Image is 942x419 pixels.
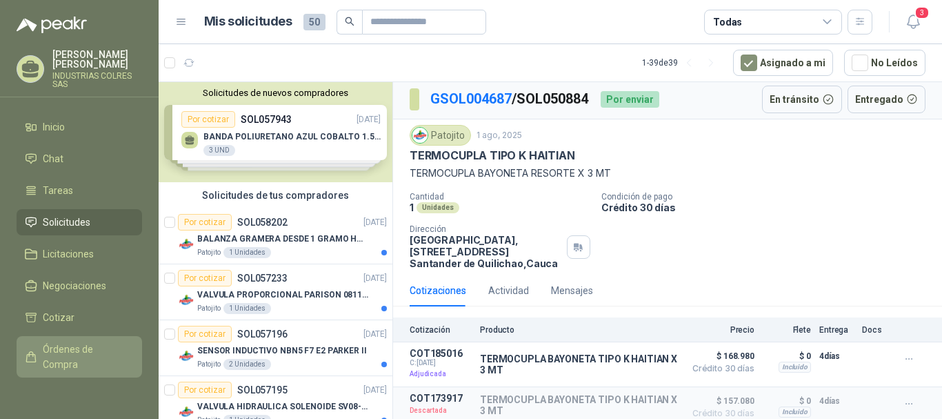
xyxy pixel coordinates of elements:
[17,114,142,140] a: Inicio
[197,303,221,314] p: Patojito
[237,217,288,227] p: SOL058202
[363,328,387,341] p: [DATE]
[197,359,221,370] p: Patojito
[488,283,529,298] div: Actividad
[197,400,369,413] p: VALVULA HIDRAULICA SOLENOIDE SV08-20 REF : SV08-3B-N-24DC-DG NORMALMENTE CERRADA
[477,129,522,142] p: 1 ago, 2025
[601,192,936,202] p: Condición de pago
[412,128,428,143] img: Company Logo
[197,233,369,246] p: BALANZA GRAMERA DESDE 1 GRAMO HASTA 5 GRAMOS
[178,270,232,286] div: Por cotizar
[223,359,271,370] div: 2 Unidades
[178,292,194,309] img: Company Logo
[819,348,854,364] p: 4 días
[762,86,842,113] button: En tránsito
[430,90,512,107] a: GSOL004687
[17,241,142,267] a: Licitaciones
[901,10,925,35] button: 3
[43,278,106,293] span: Negociaciones
[237,329,288,339] p: SOL057196
[763,393,811,409] p: $ 0
[237,385,288,395] p: SOL057195
[601,91,659,108] div: Por enviar
[410,202,414,213] p: 1
[178,382,232,398] div: Por cotizar
[43,342,129,372] span: Órdenes de Compra
[819,325,854,335] p: Entrega
[410,234,561,269] p: [GEOGRAPHIC_DATA], [STREET_ADDRESS] Santander de Quilichao , Cauca
[303,14,325,30] span: 50
[685,348,754,364] span: $ 168.980
[410,125,471,146] div: Patojito
[159,264,392,320] a: Por cotizarSOL057233[DATE] Company LogoVALVULA PROPORCIONAL PARISON 0811404612 / 4WRPEH6C4 REXROT...
[480,353,677,376] p: TERMOCUPLA BAYONETA TIPO K HAITIAN X 3 MT
[410,367,472,381] p: Adjudicada
[685,364,754,373] span: Crédito 30 días
[43,215,90,230] span: Solicitudes
[685,325,754,335] p: Precio
[779,407,811,418] div: Incluido
[914,6,930,19] span: 3
[480,394,677,416] p: TERMOCUPLA BAYONETA TIPO K HAITIAN X 3 MT
[197,247,221,258] p: Patojito
[763,348,811,364] p: $ 0
[17,273,142,299] a: Negociaciones
[410,148,575,163] p: TERMOCUPLA TIPO K HAITIAN
[551,283,593,298] div: Mensajes
[17,209,142,235] a: Solicitudes
[410,283,466,298] div: Cotizaciones
[410,348,472,359] p: COT185016
[17,17,87,33] img: Logo peakr
[410,404,472,418] p: Descartada
[410,166,925,181] p: TERMOCUPLA BAYONETA RESORTE X 3 MT
[237,273,288,283] p: SOL057233
[17,177,142,204] a: Tareas
[410,393,472,404] p: COT173917
[178,236,194,253] img: Company Logo
[763,325,811,335] p: Flete
[178,326,232,342] div: Por cotizar
[204,12,292,32] h1: Mis solicitudes
[685,393,754,409] span: $ 157.080
[43,151,63,166] span: Chat
[43,183,73,198] span: Tareas
[713,14,742,30] div: Todas
[862,325,890,335] p: Docs
[410,192,590,202] p: Cantidad
[223,247,271,258] div: 1 Unidades
[685,409,754,418] span: Crédito 30 días
[52,72,142,88] p: INDUSTRIAS COLRES SAS
[819,393,854,409] p: 4 días
[410,224,561,234] p: Dirección
[223,303,271,314] div: 1 Unidades
[410,325,472,335] p: Cotización
[363,384,387,397] p: [DATE]
[848,86,926,113] button: Entregado
[17,383,142,409] a: Remisiones
[197,289,369,302] p: VALVULA PROPORCIONAL PARISON 0811404612 / 4WRPEH6C4 REXROTH
[17,336,142,378] a: Órdenes de Compra
[164,88,387,98] button: Solicitudes de nuevos compradores
[17,146,142,172] a: Chat
[430,88,590,110] p: / SOL050884
[844,50,925,76] button: No Leídos
[17,304,142,331] a: Cotizar
[363,272,387,285] p: [DATE]
[345,17,354,26] span: search
[410,359,472,367] span: C: [DATE]
[363,216,387,229] p: [DATE]
[601,202,936,213] p: Crédito 30 días
[480,325,677,335] p: Producto
[159,182,392,208] div: Solicitudes de tus compradores
[43,310,74,325] span: Cotizar
[642,52,722,74] div: 1 - 39 de 39
[178,348,194,364] img: Company Logo
[159,320,392,376] a: Por cotizarSOL057196[DATE] Company LogoSENSOR INDUCTIVO NBN5 F7 E2 PARKER IIPatojito2 Unidades
[159,208,392,264] a: Por cotizarSOL058202[DATE] Company LogoBALANZA GRAMERA DESDE 1 GRAMO HASTA 5 GRAMOSPatojito1 Unid...
[52,50,142,69] p: [PERSON_NAME] [PERSON_NAME]
[43,246,94,262] span: Licitaciones
[779,362,811,373] div: Incluido
[197,344,367,358] p: SENSOR INDUCTIVO NBN5 F7 E2 PARKER II
[159,82,392,182] div: Solicitudes de nuevos compradoresPor cotizarSOL057943[DATE] BANDA POLIURETANO AZUL COBALTO 1.5MM ...
[178,214,232,231] div: Por cotizar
